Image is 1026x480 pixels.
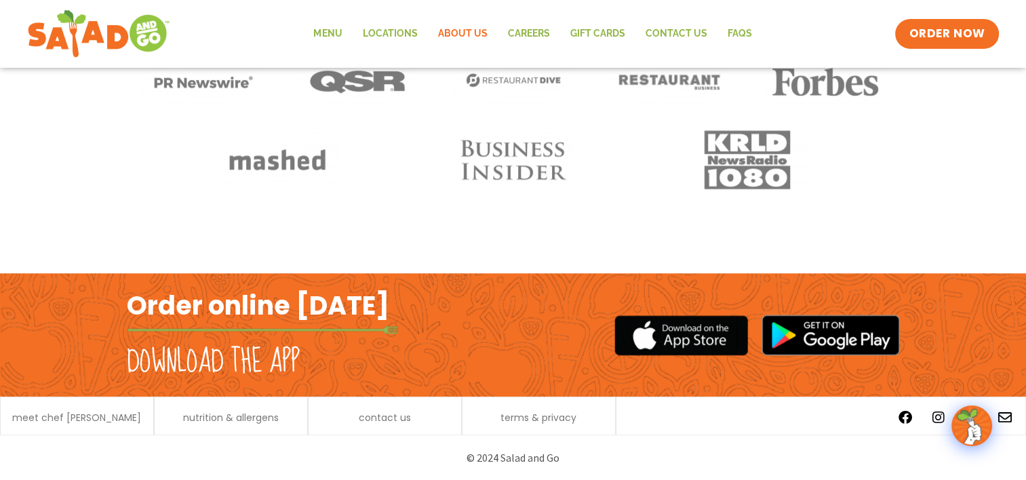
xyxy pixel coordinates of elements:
[12,413,141,422] a: meet chef [PERSON_NAME]
[183,413,279,422] a: nutrition & allergens
[953,407,991,445] img: wpChatIcon
[127,326,398,334] img: fork
[296,49,418,114] img: Media_QSR logo
[134,449,893,467] p: © 2024 Salad and Go
[127,343,300,381] h2: Download the app
[559,18,635,49] a: GIFT CARDS
[27,7,170,61] img: new-SAG-logo-768×292
[127,289,389,322] h2: Order online [DATE]
[717,18,762,49] a: FAQs
[218,127,340,192] img: Media_Mashed
[359,413,411,422] a: contact us
[635,18,717,49] a: Contact Us
[497,18,559,49] a: Careers
[452,49,574,114] img: Media_Restaurant Dive
[427,18,497,49] a: About Us
[452,127,574,192] img: Media_Business Insider
[352,18,427,49] a: Locations
[140,49,262,114] img: Media_PR Newwire
[303,18,762,49] nav: Menu
[764,49,886,114] img: Media_Forbes logo
[608,49,730,114] img: Media_Restaurant Business
[686,127,808,192] img: Media_KRLD
[762,315,900,355] img: google_play
[500,413,576,422] a: terms & privacy
[614,313,748,357] img: appstore
[895,19,998,49] a: ORDER NOW
[909,26,985,42] span: ORDER NOW
[303,18,352,49] a: Menu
